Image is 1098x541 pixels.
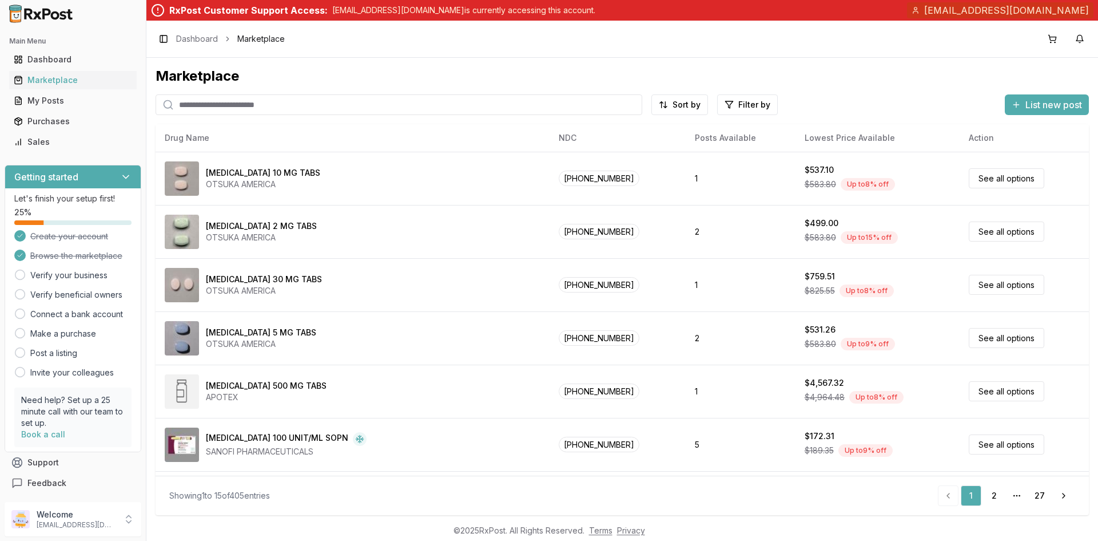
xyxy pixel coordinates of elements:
[686,471,795,524] td: 3
[686,365,795,418] td: 1
[30,270,108,281] a: Verify your business
[841,231,898,244] div: Up to 15 % off
[686,258,795,311] td: 1
[969,222,1044,242] a: See all options
[14,136,132,148] div: Sales
[9,49,137,70] a: Dashboard
[30,347,77,359] a: Post a listing
[9,37,137,46] h2: Main Menu
[838,444,893,457] div: Up to 9 % off
[21,429,65,439] a: Book a call
[841,178,895,191] div: Up to 8 % off
[206,220,317,232] div: [MEDICAL_DATA] 2 MG TABS
[686,311,795,365] td: 2
[961,485,981,506] a: 1
[559,277,639,293] span: [PHONE_NUMBER]
[206,274,322,285] div: [MEDICAL_DATA] 30 MG TABS
[156,67,1089,85] div: Marketplace
[165,428,199,462] img: Admelog SoloStar 100 UNIT/ML SOPN
[27,477,66,489] span: Feedback
[5,92,141,110] button: My Posts
[156,124,550,152] th: Drug Name
[176,33,285,45] nav: breadcrumb
[14,54,132,65] div: Dashboard
[805,338,836,350] span: $583.80
[9,70,137,90] a: Marketplace
[1029,485,1050,506] a: 27
[30,367,114,378] a: Invite your colleagues
[30,309,123,320] a: Connect a bank account
[176,33,218,45] a: Dashboard
[805,445,834,456] span: $189.35
[805,271,835,282] div: $759.51
[805,377,844,389] div: $4,567.32
[206,432,348,446] div: [MEDICAL_DATA] 100 UNIT/ML SOPN
[686,205,795,258] td: 2
[1005,94,1089,115] button: List new post
[30,289,122,301] a: Verify beneficial owners
[805,179,836,190] span: $583.80
[559,437,639,452] span: [PHONE_NUMBER]
[9,132,137,152] a: Sales
[924,3,1089,17] span: [EMAIL_ADDRESS][DOMAIN_NAME]
[559,330,639,346] span: [PHONE_NUMBER]
[206,338,316,350] div: OTSUKA AMERICA
[14,193,132,204] p: Let's finish your setup first!
[805,324,836,335] div: $531.26
[984,485,1004,506] a: 2
[969,435,1044,455] a: See all options
[165,268,199,302] img: Abilify 30 MG TABS
[30,231,108,242] span: Create your account
[165,161,199,196] img: Abilify 10 MG TABS
[805,431,834,442] div: $172.31
[805,218,838,229] div: $499.00
[206,327,316,338] div: [MEDICAL_DATA] 5 MG TABS
[1025,98,1082,112] span: List new post
[206,285,322,297] div: OTSUKA AMERICA
[30,328,96,339] a: Make a purchase
[805,285,835,297] span: $825.55
[169,490,270,501] div: Showing 1 to 15 of 405 entries
[14,170,78,184] h3: Getting started
[206,232,317,243] div: OTSUKA AMERICA
[14,116,132,127] div: Purchases
[206,167,320,179] div: [MEDICAL_DATA] 10 MG TABS
[673,99,701,110] span: Sort by
[5,133,141,151] button: Sales
[1052,485,1075,506] a: Go to next page
[332,5,595,16] p: [EMAIL_ADDRESS][DOMAIN_NAME] is currently accessing this account.
[805,392,845,403] span: $4,964.48
[1005,100,1089,112] a: List new post
[14,95,132,106] div: My Posts
[5,452,141,473] button: Support
[14,74,132,86] div: Marketplace
[969,328,1044,348] a: See all options
[5,5,78,23] img: RxPost Logo
[686,124,795,152] th: Posts Available
[165,321,199,356] img: Abilify 5 MG TABS
[840,285,894,297] div: Up to 8 % off
[559,171,639,186] span: [PHONE_NUMBER]
[960,124,1089,152] th: Action
[651,94,708,115] button: Sort by
[795,124,960,152] th: Lowest Price Available
[37,509,116,520] p: Welcome
[206,446,367,457] div: SANOFI PHARMACEUTICALS
[9,90,137,111] a: My Posts
[969,275,1044,295] a: See all options
[805,232,836,243] span: $583.80
[206,380,327,392] div: [MEDICAL_DATA] 500 MG TABS
[11,510,30,528] img: User avatar
[5,473,141,493] button: Feedback
[969,381,1044,401] a: See all options
[849,391,904,404] div: Up to 8 % off
[5,50,141,69] button: Dashboard
[30,250,122,262] span: Browse the marketplace
[559,384,639,399] span: [PHONE_NUMBER]
[169,3,328,17] div: RxPost Customer Support Access:
[5,112,141,131] button: Purchases
[589,526,612,535] a: Terms
[165,215,199,249] img: Abilify 2 MG TABS
[559,224,639,239] span: [PHONE_NUMBER]
[206,392,327,403] div: APOTEX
